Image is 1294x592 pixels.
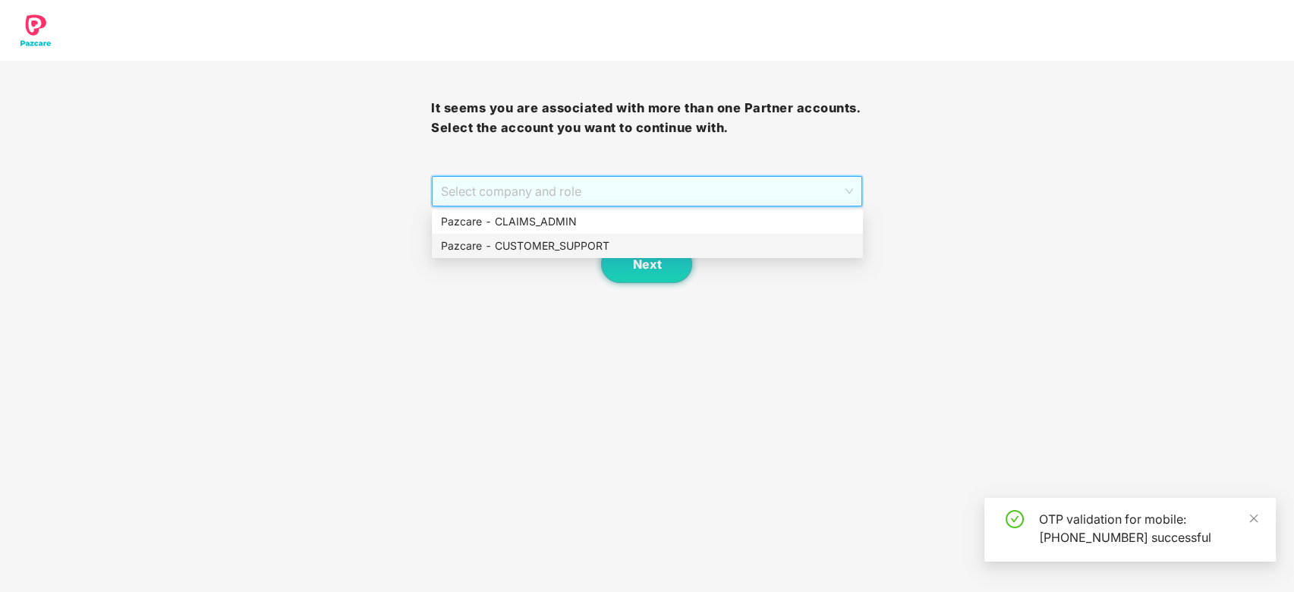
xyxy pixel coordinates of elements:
span: close [1248,513,1259,524]
div: Pazcare - CUSTOMER_SUPPORT [441,238,854,254]
h3: It seems you are associated with more than one Partner accounts. Select the account you want to c... [431,99,862,137]
div: Pazcare - CUSTOMER_SUPPORT [432,234,863,258]
div: Pazcare - CLAIMS_ADMIN [432,209,863,234]
div: OTP validation for mobile: [PHONE_NUMBER] successful [1039,510,1258,546]
span: Next [632,257,661,272]
span: check-circle [1006,510,1024,528]
div: Pazcare - CLAIMS_ADMIN [441,213,854,230]
button: Next [601,245,692,283]
span: Select company and role [441,177,852,206]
